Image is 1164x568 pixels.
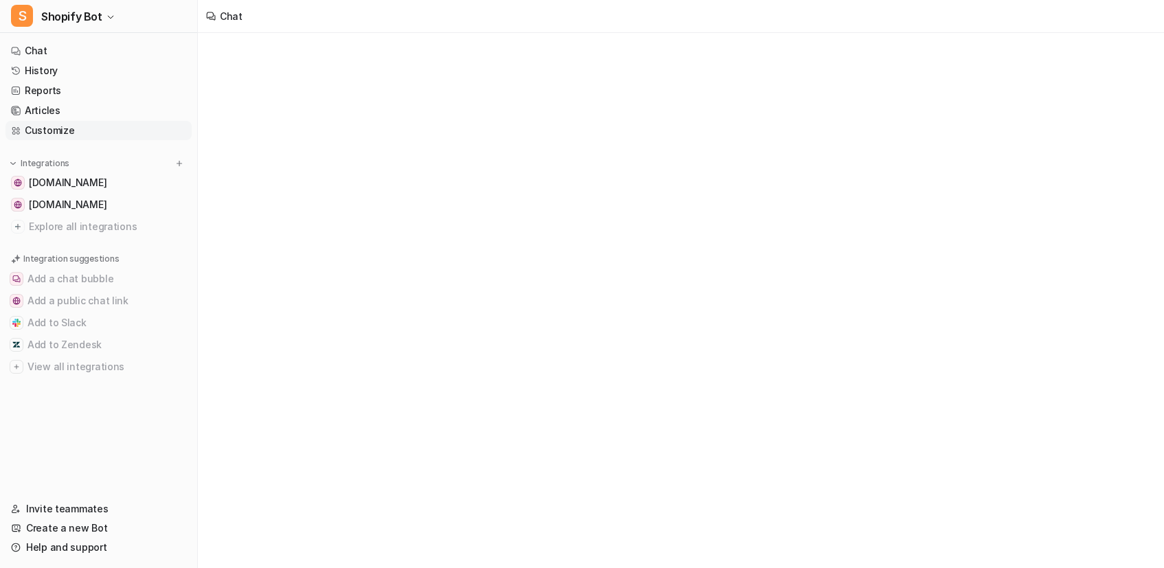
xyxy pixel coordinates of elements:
button: Add a chat bubbleAdd a chat bubble [5,268,192,290]
span: S [11,5,33,27]
span: Explore all integrations [29,216,186,238]
p: Integration suggestions [23,253,119,265]
img: Add a public chat link [12,297,21,305]
a: Explore all integrations [5,217,192,236]
button: Integrations [5,157,74,170]
a: Reports [5,81,192,100]
span: Shopify Bot [41,7,102,26]
a: Articles [5,101,192,120]
div: Chat [220,9,243,23]
img: Add to Zendesk [12,341,21,349]
a: www.shopify.com[DOMAIN_NAME] [5,173,192,192]
span: [DOMAIN_NAME] [29,198,107,212]
a: shopify.okta.com[DOMAIN_NAME] [5,195,192,214]
a: History [5,61,192,80]
a: Invite teammates [5,499,192,519]
button: Add to SlackAdd to Slack [5,312,192,334]
button: View all integrationsView all integrations [5,356,192,378]
p: Integrations [21,158,69,169]
a: Chat [5,41,192,60]
a: Create a new Bot [5,519,192,538]
img: Add to Slack [12,319,21,327]
img: menu_add.svg [175,159,184,168]
img: View all integrations [12,363,21,371]
img: expand menu [8,159,18,168]
img: Add a chat bubble [12,275,21,283]
span: [DOMAIN_NAME] [29,176,107,190]
a: Help and support [5,538,192,557]
img: shopify.okta.com [14,201,22,209]
img: explore all integrations [11,220,25,234]
button: Add to ZendeskAdd to Zendesk [5,334,192,356]
a: Customize [5,121,192,140]
img: www.shopify.com [14,179,22,187]
button: Add a public chat linkAdd a public chat link [5,290,192,312]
